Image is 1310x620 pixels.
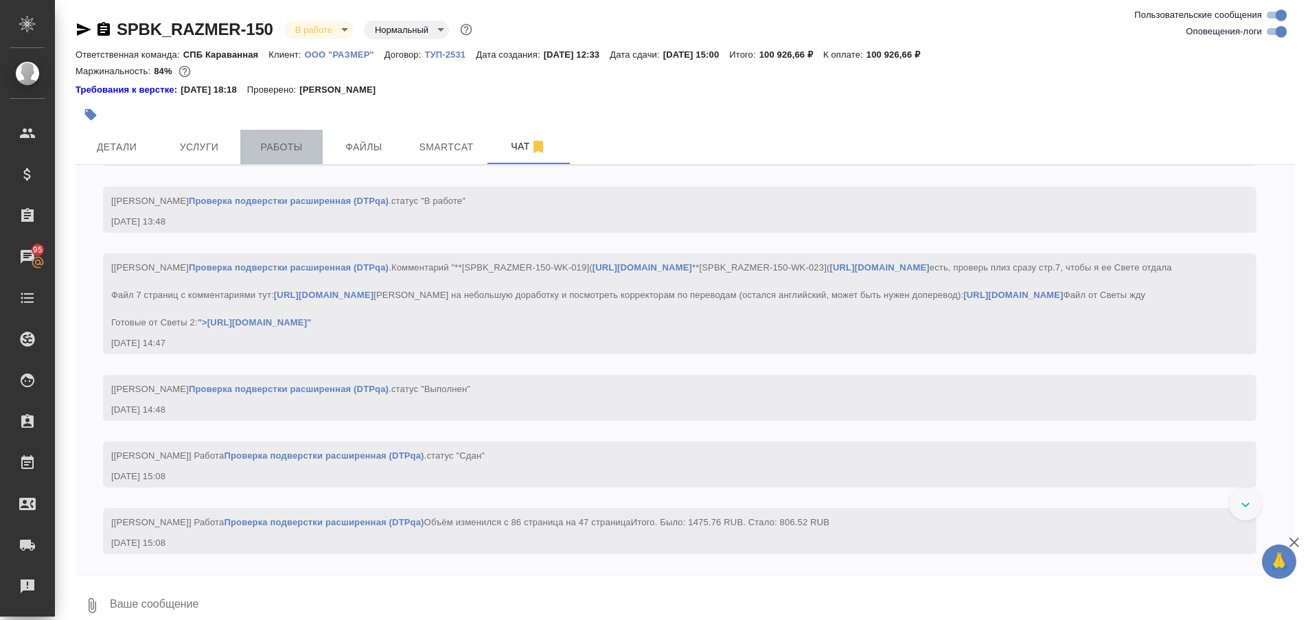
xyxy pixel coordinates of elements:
button: Доп статусы указывают на важность/срочность заказа [457,21,475,38]
p: Договор: [384,49,425,60]
p: 100 926,66 ₽ [759,49,823,60]
span: [[PERSON_NAME] . [111,384,470,394]
p: [DATE] 18:18 [181,83,247,97]
a: 95 [3,240,51,274]
span: Smartcat [413,139,479,156]
a: ТУП-2531 [424,48,476,60]
span: [[PERSON_NAME] . [111,196,466,206]
a: Проверка подверстки расширенная (DTPqa) [224,517,424,527]
button: 13490.92 RUB; [176,62,194,80]
span: Чат [496,138,562,155]
span: Услуги [166,139,232,156]
span: Итого. Было: 1475.76 RUB. Стало: 806.52 RUB [631,517,829,527]
div: [DATE] 15:08 [111,536,1208,550]
a: ООО "РАЗМЕР" [305,48,384,60]
a: Проверка подверстки расширенная (DTPqa) [189,196,389,206]
p: [PERSON_NAME] [299,83,386,97]
p: [DATE] 15:00 [663,49,730,60]
div: [DATE] 14:48 [111,403,1208,417]
div: [DATE] 14:47 [111,336,1208,350]
button: Скопировать ссылку [95,21,112,38]
a: [URL][DOMAIN_NAME] [593,262,692,273]
span: 95 [25,243,51,257]
p: 84% [154,66,175,76]
p: [DATE] 12:33 [544,49,610,60]
a: Проверка подверстки расширенная (DTPqa) [189,384,389,394]
a: [URL][DOMAIN_NAME] [963,290,1063,300]
p: К оплате: [823,49,866,60]
a: ">[URL][DOMAIN_NAME]" [198,317,312,328]
p: 100 926,66 ₽ [866,49,930,60]
a: Требования к верстке: [76,83,181,97]
div: [DATE] 13:48 [111,215,1208,229]
span: Детали [84,139,150,156]
p: СПБ Караванная [183,49,269,60]
svg: Отписаться [530,139,547,155]
button: Нормальный [371,24,433,36]
span: статус "Сдан" [426,450,485,461]
p: Проверено: [247,83,300,97]
span: Пользовательские сообщения [1134,8,1262,22]
a: Проверка подверстки расширенная (DTPqa) [189,262,389,273]
span: [[PERSON_NAME]] Работа . [111,450,485,461]
a: [URL][DOMAIN_NAME] [829,262,929,273]
a: Проверка подверстки расширенная (DTPqa) [224,450,424,461]
span: статус "Выполнен" [391,384,470,394]
p: ТУП-2531 [424,49,476,60]
p: Ответственная команда: [76,49,183,60]
div: В работе [364,21,449,39]
button: Скопировать ссылку для ЯМессенджера [76,21,92,38]
p: ООО "РАЗМЕР" [305,49,384,60]
div: [DATE] 15:08 [111,470,1208,483]
p: Дата сдачи: [610,49,663,60]
p: Итого: [729,49,759,60]
button: Добавить тэг [76,100,106,130]
span: 🙏 [1267,547,1291,576]
p: Дата создания: [476,49,543,60]
button: 🙏 [1262,544,1296,579]
div: Нажми, чтобы открыть папку с инструкцией [76,83,181,97]
span: Файлы [331,139,397,156]
a: [URL][DOMAIN_NAME] [274,290,374,300]
p: Клиент: [268,49,304,60]
span: Оповещения-логи [1186,25,1262,38]
span: [[PERSON_NAME] . [111,262,1174,328]
button: В работе [291,24,336,36]
span: статус "В работе" [391,196,466,206]
span: [[PERSON_NAME]] Работа Объём изменился с 86 страница на 47 страница [111,517,829,527]
span: Работы [249,139,314,156]
span: Комментарий "**[SPBK_RAZMER-150-WK-019]( **[SPBK_RAZMER-150-WK-023]( есть, проверь плиз сразу стр... [111,262,1174,328]
p: Маржинальность: [76,66,154,76]
div: В работе [284,21,353,39]
a: SPBK_RAZMER-150 [117,20,273,38]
